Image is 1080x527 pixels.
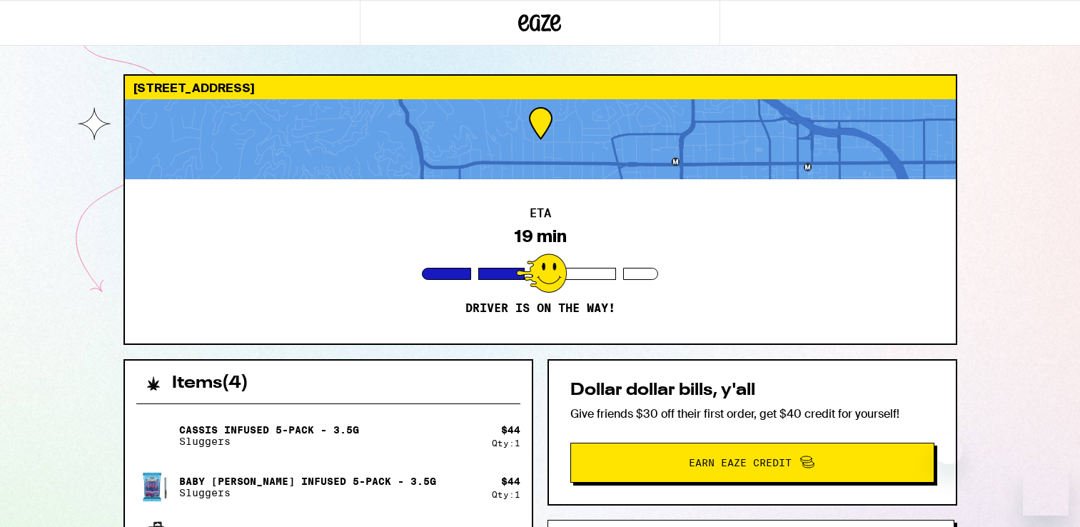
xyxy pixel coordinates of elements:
p: Sluggers [179,487,436,498]
img: Baby Griselda Infused 5-pack - 3.5g [136,467,176,507]
span: Earn Eaze Credit [689,458,792,468]
img: Cassis Infused 5-pack - 3.5g [136,416,176,456]
div: 19 min [514,226,567,246]
div: $ 44 [501,476,520,487]
p: Driver is on the way! [465,301,615,316]
h2: Items ( 4 ) [172,375,248,392]
div: $ 44 [501,424,520,436]
p: Baby [PERSON_NAME] Infused 5-pack - 3.5g [179,476,436,487]
h2: ETA [530,208,551,219]
p: Cassis Infused 5-pack - 3.5g [179,424,359,436]
p: Give friends $30 off their first order, get $40 credit for yourself! [570,406,934,421]
div: Qty: 1 [492,438,520,448]
h2: Dollar dollar bills, y'all [570,382,934,399]
iframe: Close message [934,436,963,464]
button: Earn Eaze Credit [570,443,934,483]
p: Sluggers [179,436,359,447]
iframe: Button to launch messaging window [1023,470,1069,516]
div: [STREET_ADDRESS] [125,76,956,99]
div: Qty: 1 [492,490,520,499]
